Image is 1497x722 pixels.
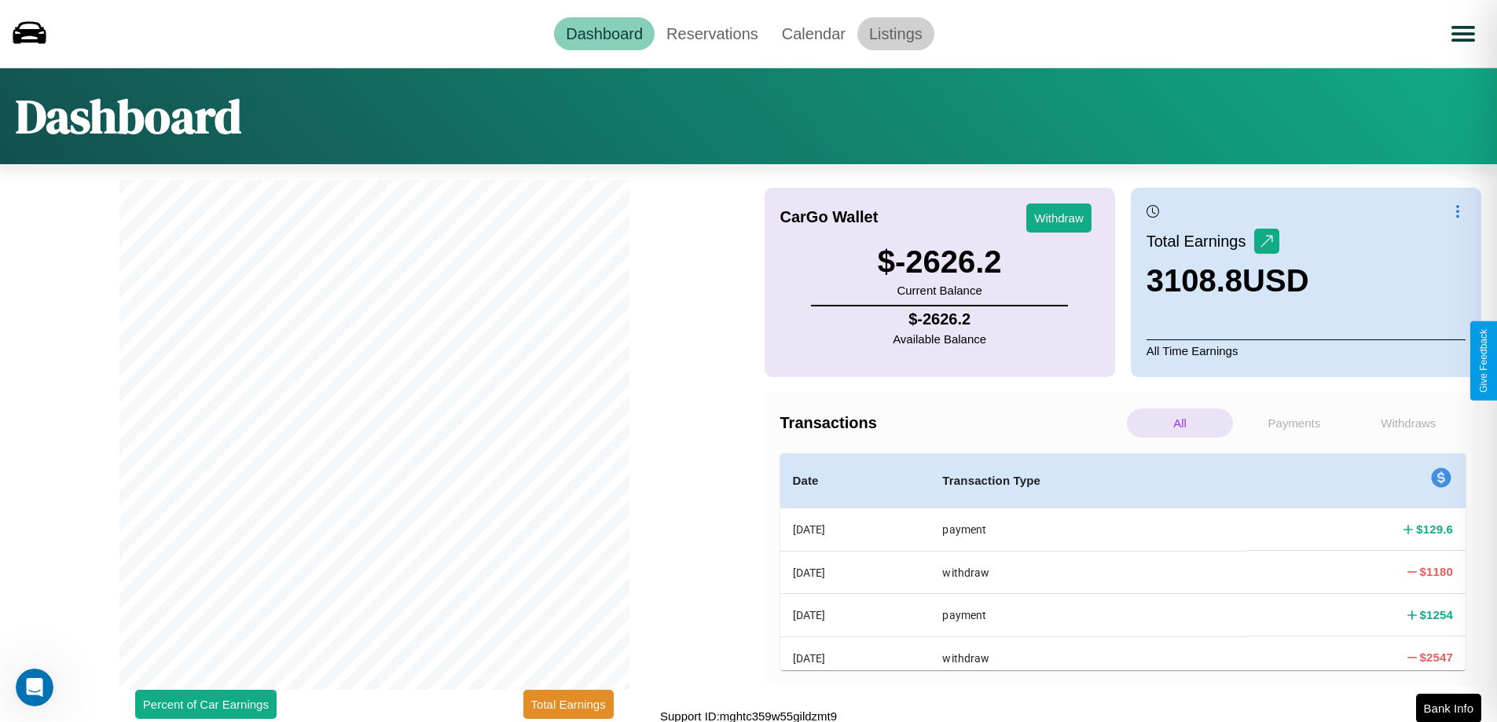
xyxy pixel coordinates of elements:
h4: $ 2547 [1420,649,1453,665]
th: [DATE] [780,636,930,679]
th: withdraw [930,551,1248,593]
button: Percent of Car Earnings [135,690,277,719]
p: All [1127,409,1233,438]
th: [DATE] [780,551,930,593]
h4: $ 1254 [1420,607,1453,623]
a: Reservations [655,17,770,50]
h3: $ -2626.2 [878,244,1002,280]
a: Dashboard [554,17,655,50]
p: Current Balance [878,280,1002,301]
button: Open menu [1441,12,1485,56]
p: All Time Earnings [1147,339,1466,361]
h4: Transaction Type [942,471,1235,490]
p: Withdraws [1356,409,1462,438]
div: Give Feedback [1478,329,1489,393]
p: Total Earnings [1147,227,1254,255]
h4: Transactions [780,414,1123,432]
p: Available Balance [893,328,986,350]
button: Withdraw [1026,203,1092,233]
th: payment [930,508,1248,552]
button: Total Earnings [523,690,614,719]
h3: 3108.8 USD [1147,263,1309,299]
th: [DATE] [780,594,930,636]
a: Calendar [770,17,857,50]
p: Payments [1241,409,1347,438]
h4: $ -2626.2 [893,310,986,328]
h1: Dashboard [16,84,241,148]
h4: Date [793,471,918,490]
th: [DATE] [780,508,930,552]
th: withdraw [930,636,1248,679]
h4: CarGo Wallet [780,208,879,226]
h4: $ 129.6 [1416,521,1453,537]
a: Listings [857,17,934,50]
iframe: Intercom live chat [16,669,53,706]
h4: $ 1180 [1420,563,1453,580]
th: payment [930,594,1248,636]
